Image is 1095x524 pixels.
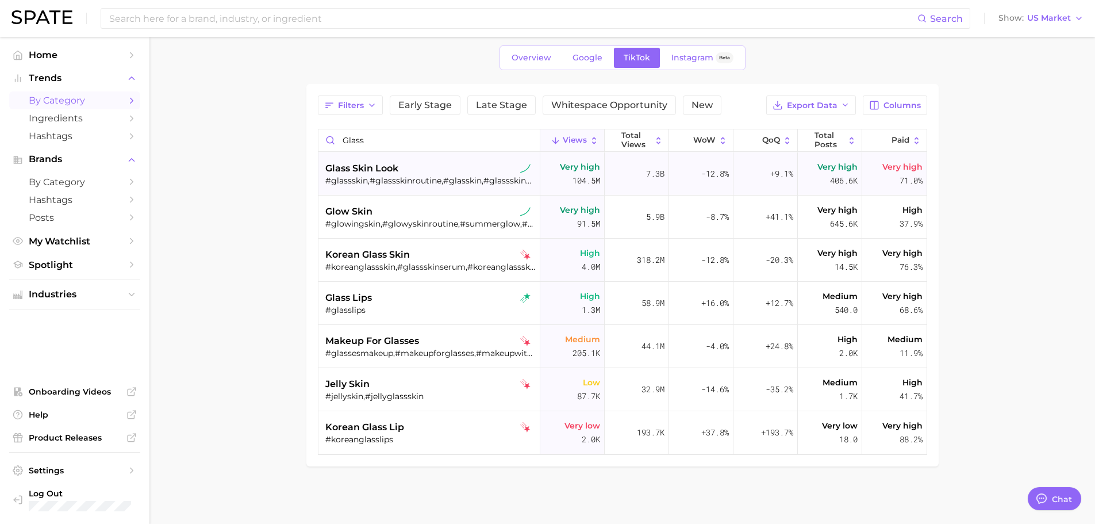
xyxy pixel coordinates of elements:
button: jelly skintiktok falling star#jellyskin,#jellyglassskinLow87.7k32.9m-14.6%-35.2%Medium1.7kHigh41.7% [318,368,927,411]
span: Total Posts [814,131,844,149]
span: High [902,376,923,389]
span: Hashtags [29,194,121,205]
button: korean glass skintiktok falling star#koreanglassskin,#glassskinserum,#koreanglassskinroutine,#kgl... [318,239,927,282]
span: glass skin look [325,162,398,175]
span: -8.7% [706,210,729,224]
a: Spotlight [9,256,140,274]
span: 4.0m [582,260,600,274]
span: +41.1% [766,210,793,224]
a: Hashtags [9,127,140,145]
span: TikTok [624,53,650,63]
button: Views [540,129,605,152]
div: #glassesmakeup,#makeupforglasses,#makeupwithglasses [325,348,536,358]
span: Early Stage [398,101,452,110]
span: Industries [29,289,121,300]
span: by Category [29,177,121,188]
input: Search in makeup looks [318,129,540,151]
span: glow skin [325,205,372,219]
img: tiktok falling star [520,379,531,389]
span: 68.6% [900,303,923,317]
span: +12.7% [766,296,793,310]
a: Posts [9,209,140,227]
span: Medium [887,332,923,346]
span: 41.7% [900,389,923,403]
span: Search [930,13,963,24]
span: Posts [29,212,121,223]
span: by Category [29,95,121,106]
img: tiktok falling star [520,422,531,433]
img: tiktok rising star [520,293,531,303]
a: InstagramBeta [662,48,743,68]
a: Google [563,48,612,68]
img: tiktok falling star [520,250,531,260]
span: 5.9b [646,210,664,224]
span: US Market [1027,15,1071,21]
button: Brands [9,151,140,168]
a: Hashtags [9,191,140,209]
span: New [691,101,713,110]
span: 18.0 [839,433,858,446]
span: -12.8% [701,253,729,267]
span: -14.6% [701,383,729,396]
button: Paid [862,129,927,152]
span: 645.6k [830,217,858,231]
span: Very high [882,289,923,303]
span: Total Views [621,131,651,149]
button: Filters [318,95,383,115]
span: Medium [823,289,858,303]
button: Trends [9,70,140,87]
span: 44.1m [641,339,664,353]
span: Very high [817,160,858,174]
span: Very high [560,203,600,217]
span: Settings [29,465,121,476]
span: jelly skin [325,377,370,391]
span: Trends [29,73,121,83]
span: High [837,332,858,346]
a: by Category [9,91,140,109]
span: +24.8% [766,339,793,353]
span: 540.0 [835,303,858,317]
span: QoQ [762,136,780,145]
a: Product Releases [9,429,140,446]
span: Medium [565,332,600,346]
button: glass lipstiktok rising star#glasslipsHigh1.3m58.9m+16.0%+12.7%Medium540.0Very high68.6% [318,282,927,325]
a: Ingredients [9,109,140,127]
span: 37.9% [900,217,923,231]
a: Onboarding Videos [9,383,140,400]
span: +37.8% [701,426,729,439]
span: My Watchlist [29,236,121,247]
span: glass lips [325,291,372,305]
a: Home [9,46,140,64]
a: Settings [9,462,140,479]
span: 1.7k [839,389,858,403]
span: korean glass skin [325,248,410,262]
span: Very high [817,246,858,260]
a: by Category [9,173,140,191]
span: 91.5m [577,217,600,231]
span: Show [998,15,1024,21]
div: #koreanglassskin,#glassskinserum,#koreanglassskinroutine,#kglassskin [325,262,536,272]
button: Industries [9,286,140,303]
span: Export Data [787,101,837,110]
span: Filters [338,101,364,110]
span: Very high [882,160,923,174]
span: 318.2m [637,253,664,267]
button: Total Views [605,129,669,152]
span: 1.3m [582,303,600,317]
span: Instagram [671,53,713,63]
span: 87.7k [577,389,600,403]
div: #koreanglasslips [325,434,536,445]
button: Columns [863,95,927,115]
button: Total Posts [798,129,862,152]
span: Product Releases [29,433,121,443]
span: -12.8% [701,167,729,181]
span: Very low [822,419,858,433]
a: My Watchlist [9,232,140,250]
span: Google [573,53,602,63]
a: Log out. Currently logged in with e-mail ryan.schocket@loreal.com. [9,485,140,515]
span: 2.0k [839,346,858,360]
span: Paid [892,136,909,145]
span: Onboarding Videos [29,387,121,397]
span: 14.5k [835,260,858,274]
a: TikTok [614,48,660,68]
